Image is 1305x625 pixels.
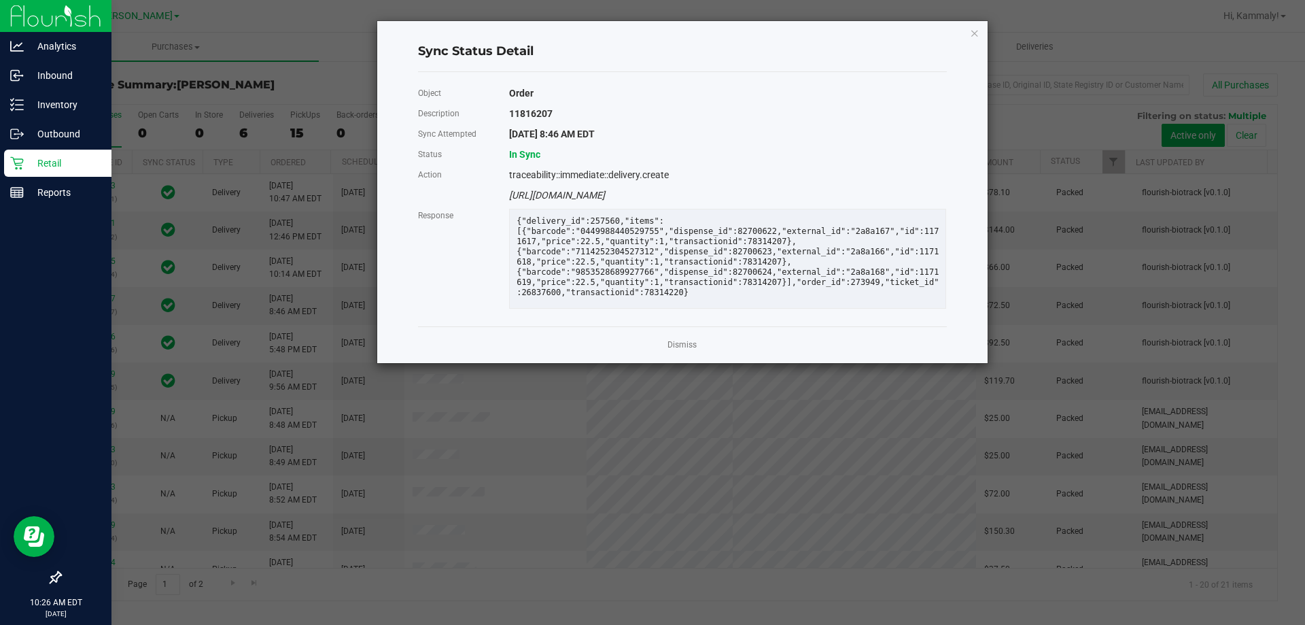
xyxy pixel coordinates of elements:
[24,155,105,171] p: Retail
[499,83,956,103] div: Order
[6,609,105,619] p: [DATE]
[509,149,540,160] span: In Sync
[6,596,105,609] p: 10:26 AM EDT
[10,127,24,141] inline-svg: Outbound
[506,216,949,298] div: {"delivery_id":257560,"items":[{"barcode":"0449988440529755","dispense_id":82700622,"external_id"...
[499,165,956,185] div: traceability::immediate::delivery.create
[10,186,24,199] inline-svg: Reports
[24,67,105,84] p: Inbound
[24,126,105,142] p: Outbound
[14,516,54,557] iframe: Resource center
[408,165,500,185] div: Action
[499,185,956,205] div: [URL][DOMAIN_NAME]
[24,97,105,113] p: Inventory
[10,39,24,53] inline-svg: Analytics
[418,43,947,61] h4: Sync Status Detail
[499,103,956,124] div: 11816207
[499,124,956,144] div: [DATE] 8:46 AM EDT
[24,38,105,54] p: Analytics
[408,124,500,144] div: Sync Attempted
[10,156,24,170] inline-svg: Retail
[667,339,697,351] a: Dismiss
[24,184,105,201] p: Reports
[408,103,500,124] div: Description
[10,69,24,82] inline-svg: Inbound
[10,98,24,112] inline-svg: Inventory
[408,144,500,165] div: Status
[970,24,979,41] button: Close
[408,83,500,103] div: Object
[408,205,500,226] div: Response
